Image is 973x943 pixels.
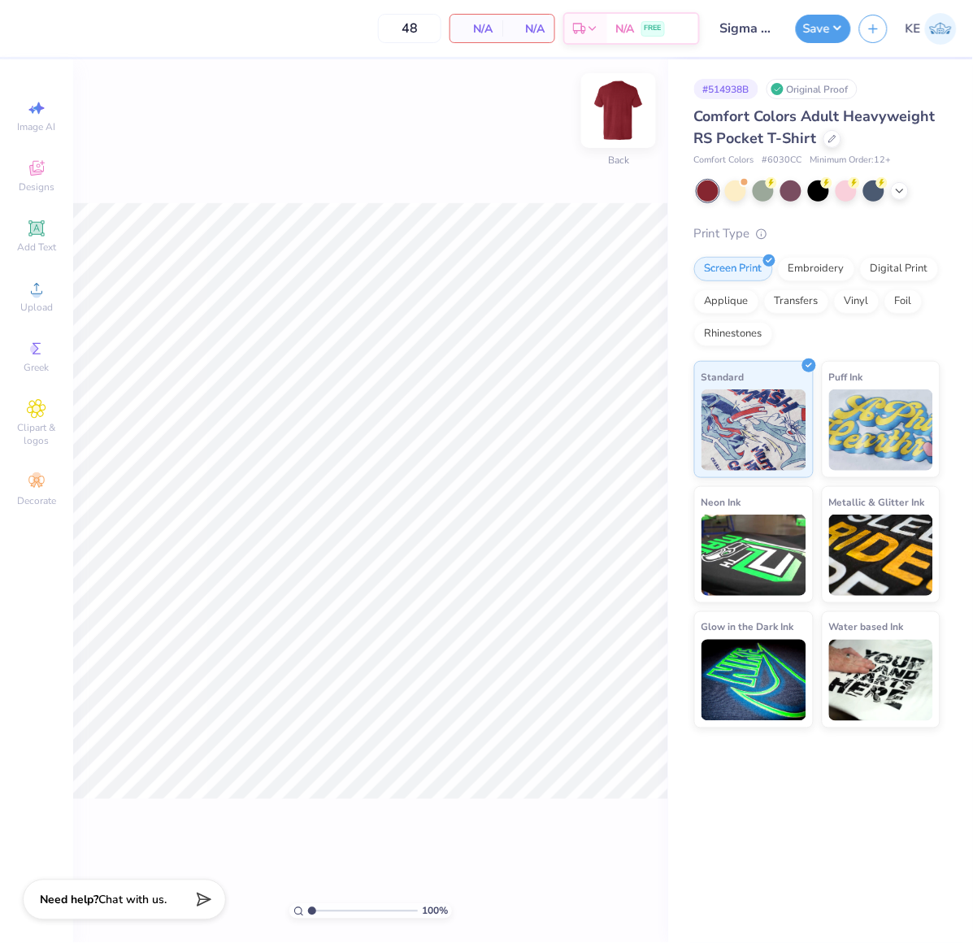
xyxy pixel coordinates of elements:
[796,15,851,43] button: Save
[608,154,629,168] div: Back
[694,79,758,99] div: # 514938B
[694,224,940,243] div: Print Type
[778,257,855,281] div: Embroidery
[762,154,802,167] span: # 6030CC
[615,20,635,37] span: N/A
[702,640,806,721] img: Glow in the Dark Ink
[829,493,925,511] span: Metallic & Glitter Ink
[906,13,957,45] a: KE
[17,241,56,254] span: Add Text
[460,20,493,37] span: N/A
[829,389,934,471] img: Puff Ink
[906,20,921,38] span: KE
[860,257,939,281] div: Digital Print
[98,893,167,908] span: Chat with us.
[18,120,56,133] span: Image AI
[884,289,923,314] div: Foil
[694,106,936,148] span: Comfort Colors Adult Heavyweight RS Pocket T-Shirt
[829,640,934,721] img: Water based Ink
[702,493,741,511] span: Neon Ink
[829,619,904,636] span: Water based Ink
[378,14,441,43] input: – –
[829,515,934,596] img: Metallic & Glitter Ink
[422,904,448,919] span: 100 %
[17,494,56,507] span: Decorate
[694,322,773,346] div: Rhinestones
[40,893,98,908] strong: Need help?
[694,257,773,281] div: Screen Print
[702,368,745,385] span: Standard
[512,20,545,37] span: N/A
[19,180,54,193] span: Designs
[925,13,957,45] img: Kent Everic Delos Santos
[645,23,662,34] span: FREE
[24,361,50,374] span: Greek
[829,368,863,385] span: Puff Ink
[834,289,880,314] div: Vinyl
[694,154,754,167] span: Comfort Colors
[20,301,53,314] span: Upload
[702,389,806,471] img: Standard
[694,289,759,314] div: Applique
[764,289,829,314] div: Transfers
[708,12,788,45] input: Untitled Design
[586,78,651,143] img: Back
[8,421,65,447] span: Clipart & logos
[702,619,794,636] span: Glow in the Dark Ink
[702,515,806,596] img: Neon Ink
[810,154,892,167] span: Minimum Order: 12 +
[767,79,858,99] div: Original Proof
